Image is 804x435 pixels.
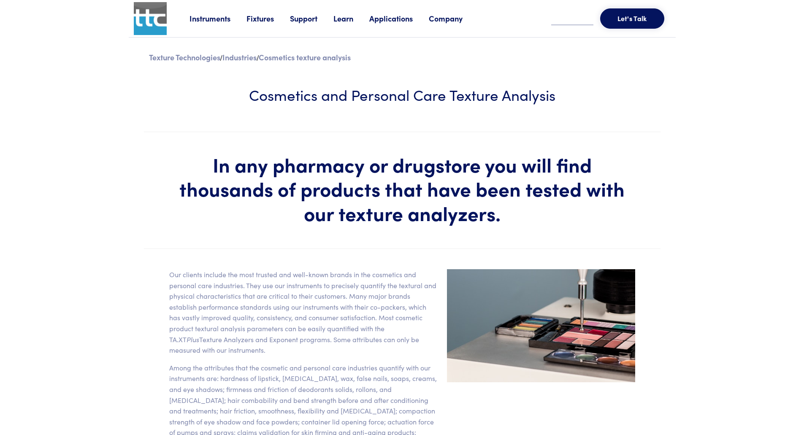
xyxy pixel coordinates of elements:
a: Industries [222,52,257,62]
a: Instruments [189,13,246,24]
img: ttc_logo_1x1_v1.0.png [134,2,167,35]
h3: Cosmetics and Personal Care Texture Analysis [169,84,635,105]
button: Let's Talk [600,8,664,29]
a: Applications [369,13,429,24]
div: / / [144,51,661,64]
h1: In any pharmacy or drugstore you will find thousands of products that have been tested with our t... [169,152,635,225]
a: Texture Technologies [149,52,220,62]
p: Our clients include the most trusted and well-known brands in the cosmetics and personal care ind... [169,269,437,356]
img: marquee-cosmetics-v1.4.jpg [447,269,635,382]
a: Support [290,13,333,24]
a: Company [429,13,479,24]
a: Learn [333,13,369,24]
a: Fixtures [246,13,290,24]
p: Cosmetics texture analysis [259,52,351,62]
span: Plus [187,335,199,344]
